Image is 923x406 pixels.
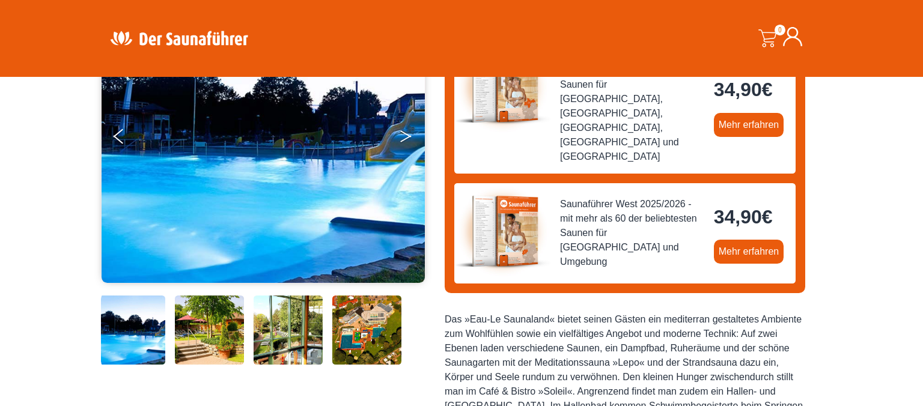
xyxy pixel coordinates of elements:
span: € [762,206,773,228]
img: der-saunafuehrer-2025-nord.jpg [454,39,550,135]
span: Saunaführer Nord 2025/2026 - mit mehr als 60 der beliebtesten Saunen für [GEOGRAPHIC_DATA], [GEOG... [560,49,704,164]
span: Saunaführer West 2025/2026 - mit mehr als 60 der beliebtesten Saunen für [GEOGRAPHIC_DATA] und Um... [560,197,704,269]
button: Next [399,124,429,154]
span: € [762,79,773,100]
button: Previous [114,124,144,154]
bdi: 34,90 [714,79,773,100]
span: 0 [775,25,785,35]
a: Mehr erfahren [714,240,784,264]
bdi: 34,90 [714,206,773,228]
a: Mehr erfahren [714,113,784,137]
img: der-saunafuehrer-2025-west.jpg [454,183,550,279]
